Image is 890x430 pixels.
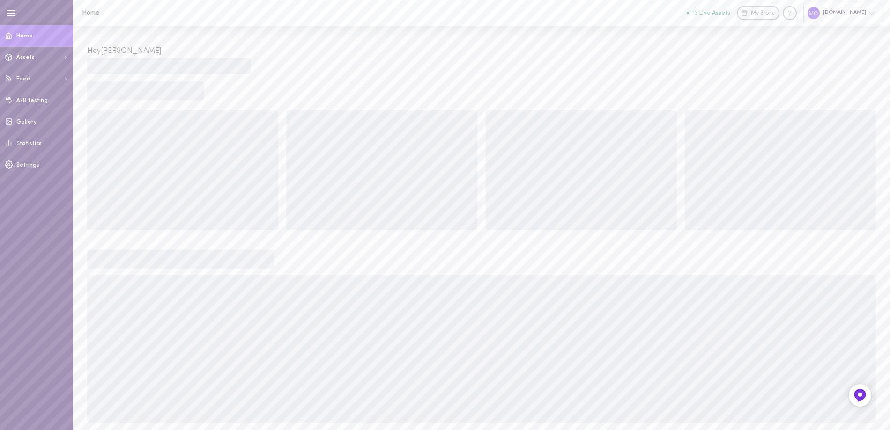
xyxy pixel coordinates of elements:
[751,9,775,18] span: My Store
[16,119,37,125] span: Gallery
[737,6,779,20] a: My Store
[16,55,35,60] span: Assets
[16,33,33,39] span: Home
[687,10,730,16] button: 13 Live Assets
[687,10,737,16] a: 13 Live Assets
[853,388,867,402] img: Feedback Button
[16,76,30,82] span: Feed
[87,47,161,55] span: Hey [PERSON_NAME]
[803,3,881,23] div: [DOMAIN_NAME]
[16,162,39,168] span: Settings
[82,9,237,16] h1: Home
[16,141,42,146] span: Statistics
[16,98,48,103] span: A/B testing
[783,6,797,20] div: Knowledge center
